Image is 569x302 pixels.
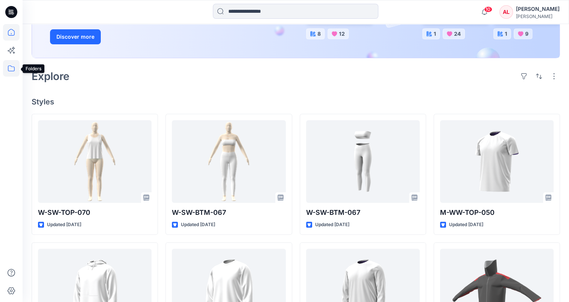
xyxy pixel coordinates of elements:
h4: Styles [32,97,560,106]
p: Updated [DATE] [449,221,483,229]
div: AL [499,5,513,19]
span: 10 [484,6,492,12]
a: W-SW-BTM-067 [306,120,420,203]
a: W-SW-TOP-070 [38,120,152,203]
div: [PERSON_NAME] [516,5,560,14]
div: [PERSON_NAME] [516,14,560,19]
p: Updated [DATE] [181,221,215,229]
h2: Explore [32,70,70,82]
a: Discover more [50,29,219,44]
p: Updated [DATE] [47,221,81,229]
p: W-SW-BTM-067 [172,207,285,218]
p: W-SW-TOP-070 [38,207,152,218]
button: Discover more [50,29,101,44]
p: M-WW-TOP-050 [440,207,554,218]
p: W-SW-BTM-067 [306,207,420,218]
a: W-SW-BTM-067 [172,120,285,203]
p: Updated [DATE] [315,221,349,229]
a: M-WW-TOP-050 [440,120,554,203]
